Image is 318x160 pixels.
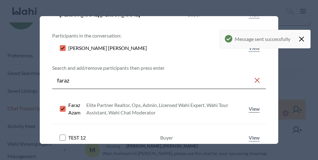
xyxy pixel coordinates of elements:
[225,35,232,42] svg: Sucess Icon
[253,75,261,86] button: Clear search
[298,30,305,48] button: Close toast
[68,101,86,116] span: Faraz Azam
[52,33,121,38] span: Participants in the conversation:
[248,134,261,141] a: View profile
[68,44,147,52] span: [PERSON_NAME] [PERSON_NAME]
[68,134,86,141] span: TEST 12
[52,64,266,72] p: Search and add/remove participants then press enter
[160,134,173,141] div: Buyer
[86,101,248,116] div: Elite Partner Realtor, Ops, Admin, Licensed Wahi Expert, Wahi Tour Assistant, Wahi Chat Moderator
[57,75,253,86] input: Search input
[235,35,290,43] span: Message sent successfully
[248,105,261,113] a: View profile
